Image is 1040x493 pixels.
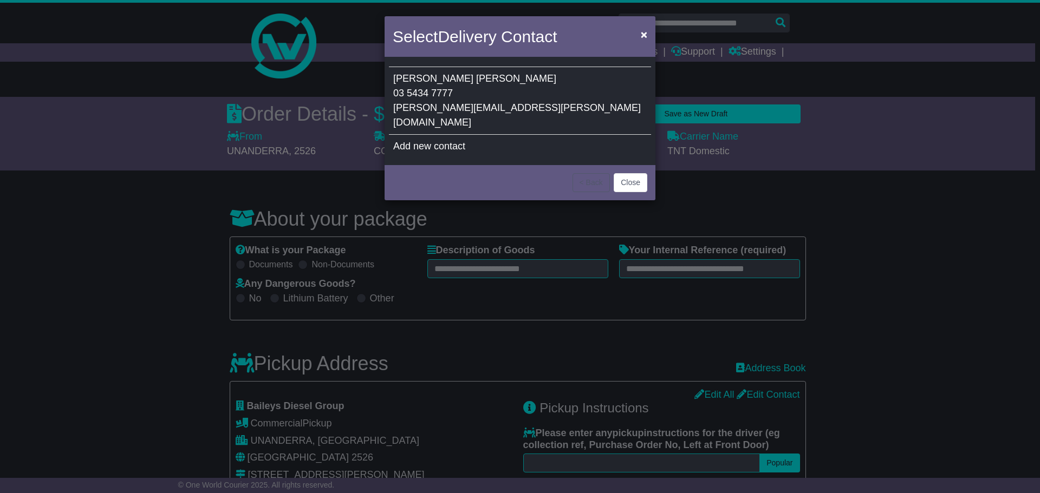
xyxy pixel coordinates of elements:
[641,28,647,41] span: ×
[393,24,557,49] h4: Select
[393,102,641,128] span: [PERSON_NAME][EMAIL_ADDRESS][PERSON_NAME][DOMAIN_NAME]
[635,23,653,45] button: Close
[393,141,465,152] span: Add new contact
[476,73,556,84] span: [PERSON_NAME]
[614,173,647,192] button: Close
[438,28,496,45] span: Delivery
[573,173,610,192] button: < Back
[393,73,473,84] span: [PERSON_NAME]
[393,88,453,98] span: 03 5434 7777
[501,28,557,45] span: Contact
